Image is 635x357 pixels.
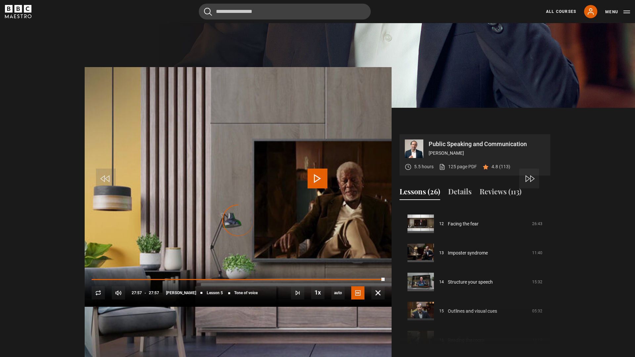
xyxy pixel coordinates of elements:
[429,141,545,147] p: Public Speaking and Communication
[414,163,434,170] p: 5.5 hours
[429,150,545,157] p: [PERSON_NAME]
[5,5,31,18] svg: BBC Maestro
[605,9,630,15] button: Toggle navigation
[234,291,258,295] span: Tone of voice
[166,291,196,295] span: [PERSON_NAME]
[448,308,497,315] a: Outlines and visual cues
[480,186,522,200] button: Reviews (113)
[400,186,440,200] button: Lessons (26)
[351,286,364,299] button: Captions
[92,286,105,299] button: Replay
[331,286,345,299] div: Current quality: 720p
[491,163,510,170] p: 4.8 (113)
[371,286,385,299] button: Fullscreen
[149,287,159,299] span: 27:57
[92,279,385,280] div: Progress Bar
[145,291,146,295] span: -
[207,291,223,295] span: Lesson 5
[199,4,371,20] input: Search
[132,287,142,299] span: 27:57
[448,220,479,227] a: Facing the fear
[439,163,477,170] a: 125 page PDF
[448,250,488,257] a: Imposter syndrome
[112,286,125,299] button: Mute
[311,286,324,299] button: Playback Rate
[546,9,576,15] a: All Courses
[204,8,212,16] button: Submit the search query
[448,186,472,200] button: Details
[331,286,345,299] span: auto
[448,279,493,286] a: Structure your speech
[85,134,392,307] video-js: Video Player
[291,286,304,299] button: Next Lesson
